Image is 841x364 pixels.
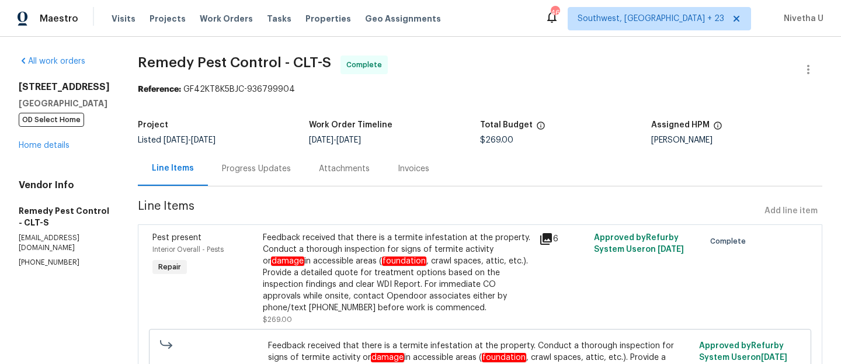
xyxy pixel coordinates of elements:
div: 6 [539,232,587,246]
h5: Remedy Pest Control - CLT-S [19,205,110,228]
p: [PHONE_NUMBER] [19,258,110,268]
span: Projects [150,13,186,25]
span: Repair [154,261,186,273]
div: Attachments [319,163,370,175]
div: Progress Updates [222,163,291,175]
span: [DATE] [309,136,333,144]
div: 467 [551,7,559,19]
div: Line Items [152,162,194,174]
span: Geo Assignments [365,13,441,25]
em: damage [371,353,404,362]
span: Work Orders [200,13,253,25]
span: The hpm assigned to this work order. [713,121,722,136]
span: $269.00 [480,136,513,144]
span: Visits [112,13,135,25]
span: Approved by Refurby System User on [699,342,787,362]
h4: Vendor Info [19,179,110,191]
span: Tasks [267,15,291,23]
span: Southwest, [GEOGRAPHIC_DATA] + 23 [578,13,724,25]
span: Maestro [40,13,78,25]
span: Nivetha U [779,13,823,25]
span: The total cost of line items that have been proposed by Opendoor. This sum includes line items th... [536,121,545,136]
span: Pest present [152,234,201,242]
em: foundation [482,353,526,362]
span: OD Select Home [19,113,84,127]
span: - [309,136,361,144]
div: GF42KT8K5BJC-936799904 [138,84,822,95]
b: Reference: [138,85,181,93]
span: [DATE] [191,136,216,144]
h5: Total Budget [480,121,533,129]
h5: [GEOGRAPHIC_DATA] [19,98,110,109]
span: Remedy Pest Control - CLT-S [138,56,331,70]
span: Complete [346,59,387,71]
span: [DATE] [761,353,787,362]
span: Properties [305,13,351,25]
h2: [STREET_ADDRESS] [19,81,110,93]
span: Complete [710,235,750,247]
span: [DATE] [164,136,188,144]
p: [EMAIL_ADDRESS][DOMAIN_NAME] [19,233,110,253]
div: Feedback received that there is a termite infestation at the property. Conduct a thorough inspect... [263,232,532,314]
h5: Work Order Timeline [309,121,392,129]
em: damage [271,256,304,266]
h5: Assigned HPM [651,121,710,129]
span: - [164,136,216,144]
a: All work orders [19,57,85,65]
div: Invoices [398,163,429,175]
span: [DATE] [336,136,361,144]
span: Approved by Refurby System User on [594,234,684,254]
span: $269.00 [263,316,292,323]
div: [PERSON_NAME] [651,136,822,144]
span: [DATE] [658,245,684,254]
h5: Project [138,121,168,129]
span: Line Items [138,200,760,222]
span: Listed [138,136,216,144]
span: Interior Overall - Pests [152,246,224,253]
em: foundation [382,256,426,266]
a: Home details [19,141,69,150]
